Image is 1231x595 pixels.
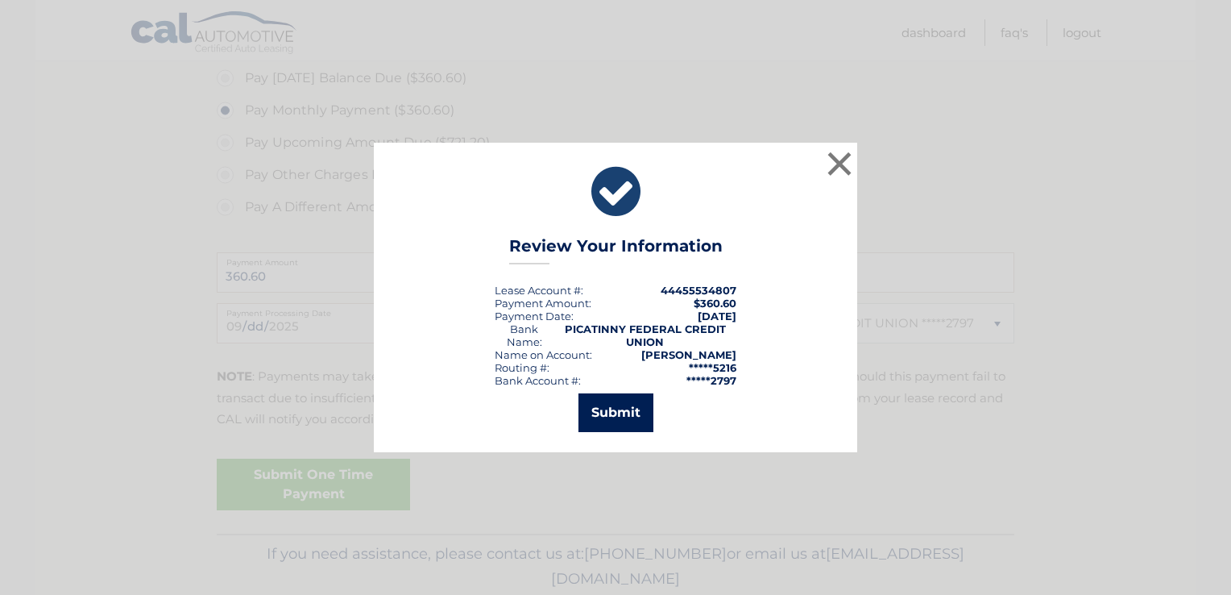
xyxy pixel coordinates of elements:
strong: [PERSON_NAME] [641,348,736,361]
button: × [823,148,856,180]
span: [DATE] [698,310,736,322]
div: : [495,310,574,322]
div: Routing #: [495,361,549,374]
div: Bank Name: [495,322,554,348]
div: Lease Account #: [495,284,583,297]
div: Payment Amount: [495,297,591,310]
h3: Review Your Information [509,236,723,264]
span: Payment Date [495,310,571,322]
span: $360.60 [694,297,736,310]
div: Name on Account: [495,348,592,361]
button: Submit [578,393,653,432]
div: Bank Account #: [495,374,581,387]
strong: PICATINNY FEDERAL CREDIT UNION [565,322,726,348]
strong: 44455534807 [661,284,736,297]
